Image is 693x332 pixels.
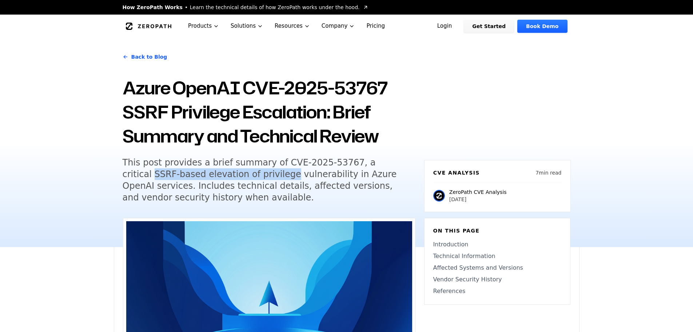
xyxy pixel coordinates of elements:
[123,4,183,11] span: How ZeroPath Works
[316,15,361,38] button: Company
[433,227,561,234] h6: On this page
[449,196,507,203] p: [DATE]
[123,4,369,11] a: How ZeroPath WorksLearn the technical details of how ZeroPath works under the hood.
[361,15,391,38] a: Pricing
[433,190,445,202] img: ZeroPath CVE Analysis
[123,47,167,67] a: Back to Blog
[433,287,561,296] a: References
[433,169,480,176] h6: CVE Analysis
[269,15,316,38] button: Resources
[433,252,561,261] a: Technical Information
[429,20,461,33] a: Login
[225,15,269,38] button: Solutions
[190,4,360,11] span: Learn the technical details of how ZeroPath works under the hood.
[463,20,514,33] a: Get Started
[433,263,561,272] a: Affected Systems and Versions
[517,20,567,33] a: Book Demo
[535,169,561,176] p: 7 min read
[123,76,415,148] h1: Azure OpenAI CVE-2025-53767 SSRF Privilege Escalation: Brief Summary and Technical Review
[182,15,225,38] button: Products
[433,240,561,249] a: Introduction
[433,275,561,284] a: Vendor Security History
[123,157,402,203] h5: This post provides a brief summary of CVE-2025-53767, a critical SSRF-based elevation of privileg...
[114,15,580,38] nav: Global
[449,188,507,196] p: ZeroPath CVE Analysis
